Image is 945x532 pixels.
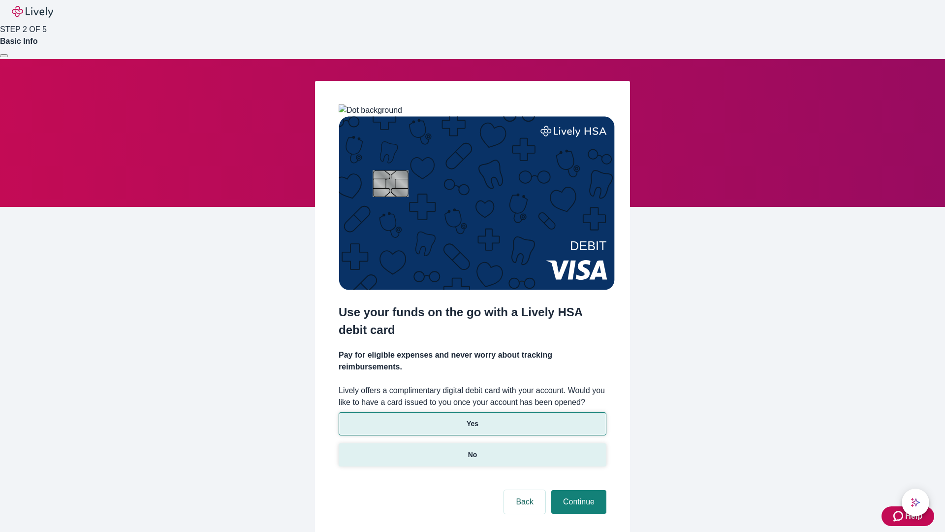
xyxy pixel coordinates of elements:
[339,303,606,339] h2: Use your funds on the go with a Lively HSA debit card
[911,498,920,507] svg: Lively AI Assistant
[905,510,922,522] span: Help
[902,489,929,516] button: chat
[893,510,905,522] svg: Zendesk support icon
[339,104,402,116] img: Dot background
[339,412,606,435] button: Yes
[467,419,478,429] p: Yes
[468,450,477,460] p: No
[504,490,545,514] button: Back
[12,6,53,18] img: Lively
[339,349,606,373] h4: Pay for eligible expenses and never worry about tracking reimbursements.
[339,116,615,290] img: Debit card
[551,490,606,514] button: Continue
[339,443,606,466] button: No
[339,385,606,408] label: Lively offers a complimentary digital debit card with your account. Would you like to have a card...
[882,506,934,526] button: Zendesk support iconHelp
